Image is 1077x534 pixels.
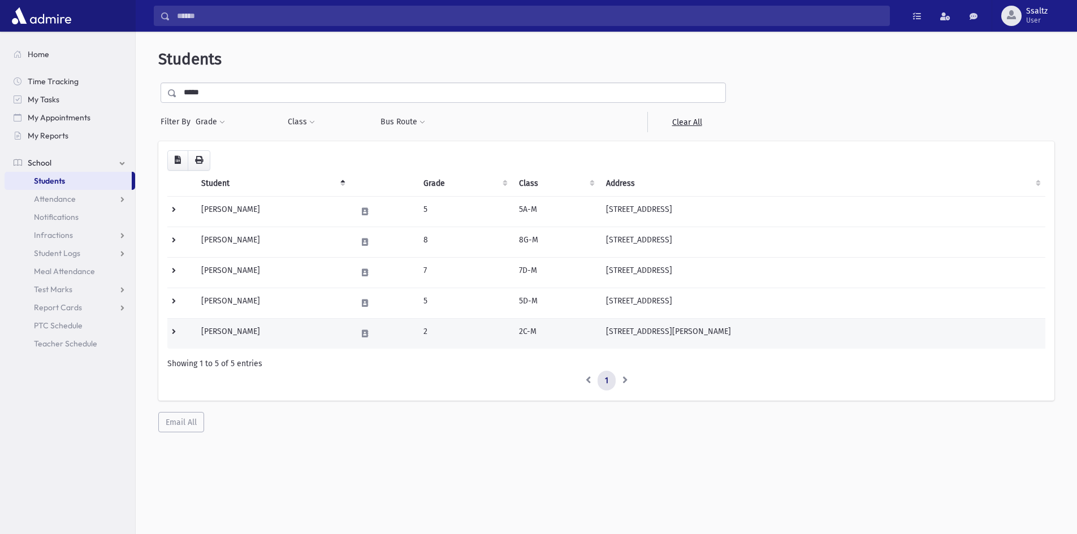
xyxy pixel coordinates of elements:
span: Time Tracking [28,76,79,86]
span: Infractions [34,230,73,240]
th: Student: activate to sort column descending [194,171,350,197]
td: 8 [417,227,512,257]
span: Ssaltz [1026,7,1048,16]
span: Report Cards [34,302,82,312]
td: [STREET_ADDRESS] [599,288,1045,318]
td: [PERSON_NAME] [194,288,350,318]
a: Clear All [647,112,726,132]
a: Student Logs [5,244,135,262]
td: 2 [417,318,512,349]
th: Address: activate to sort column ascending [599,171,1045,197]
span: Filter By [161,116,195,128]
td: 5A-M [512,196,599,227]
td: [PERSON_NAME] [194,318,350,349]
td: [STREET_ADDRESS] [599,257,1045,288]
a: Home [5,45,135,63]
a: Attendance [5,190,135,208]
a: My Appointments [5,108,135,127]
span: Test Marks [34,284,72,294]
span: Teacher Schedule [34,338,97,349]
td: 7 [417,257,512,288]
button: Email All [158,412,204,432]
td: [STREET_ADDRESS][PERSON_NAME] [599,318,1045,349]
a: PTC Schedule [5,316,135,335]
button: Class [287,112,315,132]
span: Home [28,49,49,59]
span: School [28,158,51,168]
td: [PERSON_NAME] [194,196,350,227]
td: 2C-M [512,318,599,349]
span: Students [158,50,222,68]
span: Notifications [34,212,79,222]
th: Grade: activate to sort column ascending [417,171,512,197]
a: Test Marks [5,280,135,298]
td: [STREET_ADDRESS] [599,196,1045,227]
span: My Appointments [28,112,90,123]
a: Infractions [5,226,135,244]
td: 5 [417,196,512,227]
td: 8G-M [512,227,599,257]
a: Report Cards [5,298,135,316]
a: My Tasks [5,90,135,108]
a: Students [5,172,132,190]
button: Print [188,150,210,171]
td: [STREET_ADDRESS] [599,227,1045,257]
a: My Reports [5,127,135,145]
input: Search [170,6,889,26]
a: Notifications [5,208,135,226]
span: Student Logs [34,248,80,258]
img: AdmirePro [9,5,74,27]
td: 5D-M [512,288,599,318]
button: Bus Route [380,112,426,132]
div: Showing 1 to 5 of 5 entries [167,358,1045,370]
span: Students [34,176,65,186]
span: Meal Attendance [34,266,95,276]
a: Time Tracking [5,72,135,90]
a: 1 [598,371,616,391]
button: Grade [195,112,226,132]
span: My Reports [28,131,68,141]
td: [PERSON_NAME] [194,227,350,257]
a: School [5,154,135,172]
span: PTC Schedule [34,320,83,331]
th: Class: activate to sort column ascending [512,171,599,197]
td: 7D-M [512,257,599,288]
td: [PERSON_NAME] [194,257,350,288]
span: My Tasks [28,94,59,105]
a: Meal Attendance [5,262,135,280]
span: Attendance [34,194,76,204]
a: Teacher Schedule [5,335,135,353]
span: User [1026,16,1048,25]
button: CSV [167,150,188,171]
td: 5 [417,288,512,318]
